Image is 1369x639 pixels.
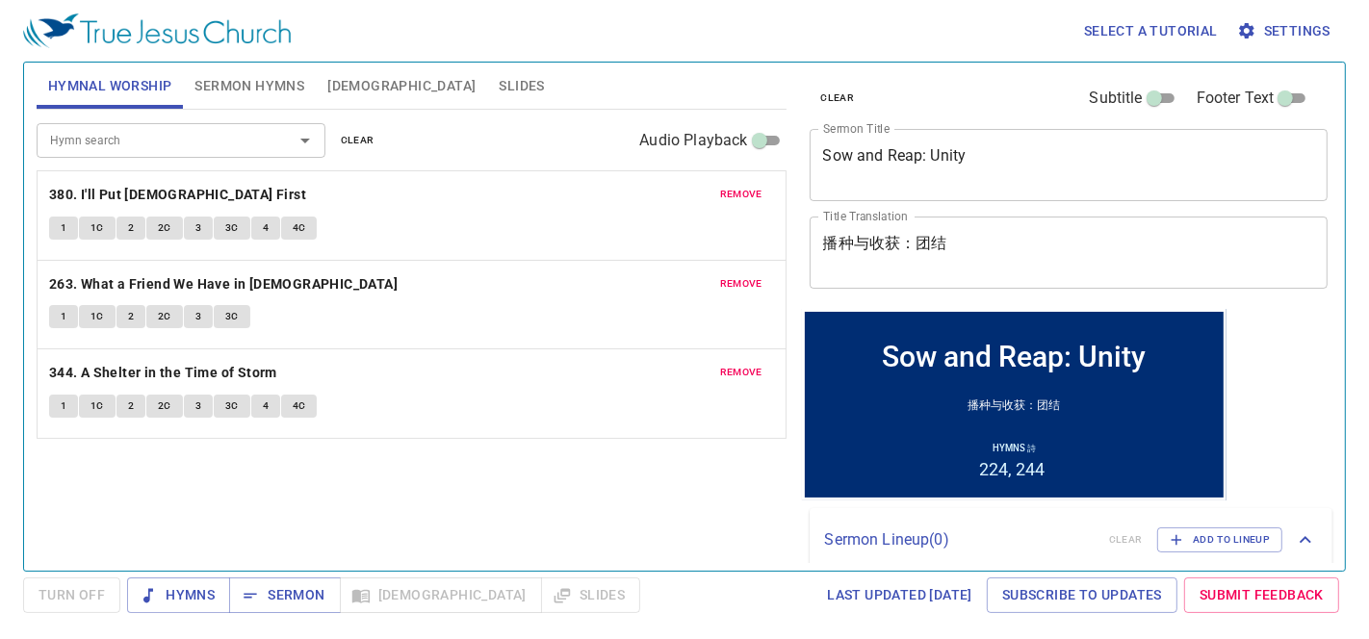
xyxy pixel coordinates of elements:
button: 3C [214,217,250,240]
p: Sermon Lineup ( 0 ) [825,528,1094,551]
span: Footer Text [1197,87,1275,110]
button: 4C [281,395,318,418]
button: 1 [49,217,78,240]
textarea: 播种与收获：团结 [823,234,1315,270]
span: 1C [90,219,104,237]
span: 4C [293,397,306,415]
span: Subscribe to Updates [1002,583,1162,607]
span: Sermon [245,583,324,607]
button: 344. A Shelter in the Time of Storm [49,361,280,385]
span: remove [720,364,762,381]
textarea: Sow and Reap: Unity [823,146,1315,183]
button: 1 [49,395,78,418]
span: [DEMOGRAPHIC_DATA] [327,74,476,98]
span: 1C [90,397,104,415]
span: Select a tutorial [1084,19,1218,43]
span: Subtitle [1090,87,1143,110]
span: Settings [1241,19,1330,43]
span: 1 [61,219,66,237]
button: Select a tutorial [1076,13,1226,49]
button: 3C [214,305,250,328]
button: Settings [1233,13,1338,49]
button: 3 [184,305,213,328]
button: 2C [146,217,183,240]
span: remove [720,186,762,203]
b: 263. What a Friend We Have in [DEMOGRAPHIC_DATA] [49,272,398,296]
a: Submit Feedback [1184,577,1339,613]
button: 2 [116,305,145,328]
button: Hymns [127,577,230,613]
iframe: from-child [802,309,1227,500]
button: 263. What a Friend We Have in [DEMOGRAPHIC_DATA] [49,272,401,296]
button: remove [709,272,774,295]
button: 1C [79,395,116,418]
span: Submit Feedback [1200,583,1324,607]
span: 2C [158,397,171,415]
b: 344. A Shelter in the Time of Storm [49,361,277,385]
button: 4 [251,395,280,418]
span: 1 [61,308,66,325]
div: Sermon Lineup(0)clearAdd to Lineup [810,508,1333,572]
button: Add to Lineup [1157,527,1282,552]
span: 3 [195,308,201,325]
span: 1C [90,308,104,325]
button: remove [709,361,774,384]
a: Subscribe to Updates [987,577,1177,613]
span: Audio Playback [639,129,747,152]
span: remove [720,275,762,293]
span: 2 [128,308,134,325]
span: Last updated [DATE] [827,583,972,607]
button: remove [709,183,774,206]
button: 1 [49,305,78,328]
button: 4 [251,217,280,240]
span: Add to Lineup [1170,531,1270,549]
button: 1C [79,217,116,240]
button: Sermon [229,577,340,613]
b: 380. I'll Put [DEMOGRAPHIC_DATA] First [49,183,306,207]
button: 3C [214,395,250,418]
span: 2 [128,397,134,415]
button: clear [810,87,866,110]
span: 4C [293,219,306,237]
img: True Jesus Church [23,13,291,48]
span: 3C [225,397,239,415]
span: clear [341,132,375,149]
button: 380. I'll Put [DEMOGRAPHIC_DATA] First [49,183,310,207]
span: Sermon Hymns [194,74,304,98]
a: Last updated [DATE] [819,577,980,613]
button: 2C [146,395,183,418]
span: 4 [263,397,269,415]
span: Hymns [142,583,215,607]
button: 4C [281,217,318,240]
span: 3 [195,397,201,415]
span: 2C [158,308,171,325]
button: 3 [184,395,213,418]
button: 1C [79,305,116,328]
span: clear [821,89,855,107]
span: Hymnal Worship [48,74,172,98]
span: Slides [499,74,544,98]
button: clear [329,129,386,152]
span: 2 [128,219,134,237]
span: 1 [61,397,66,415]
span: 3C [225,308,239,325]
button: 3 [184,217,213,240]
span: 2C [158,219,171,237]
span: 3 [195,219,201,237]
button: 2C [146,305,183,328]
span: 4 [263,219,269,237]
button: 2 [116,395,145,418]
span: 3C [225,219,239,237]
button: Open [292,127,319,154]
button: 2 [116,217,145,240]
